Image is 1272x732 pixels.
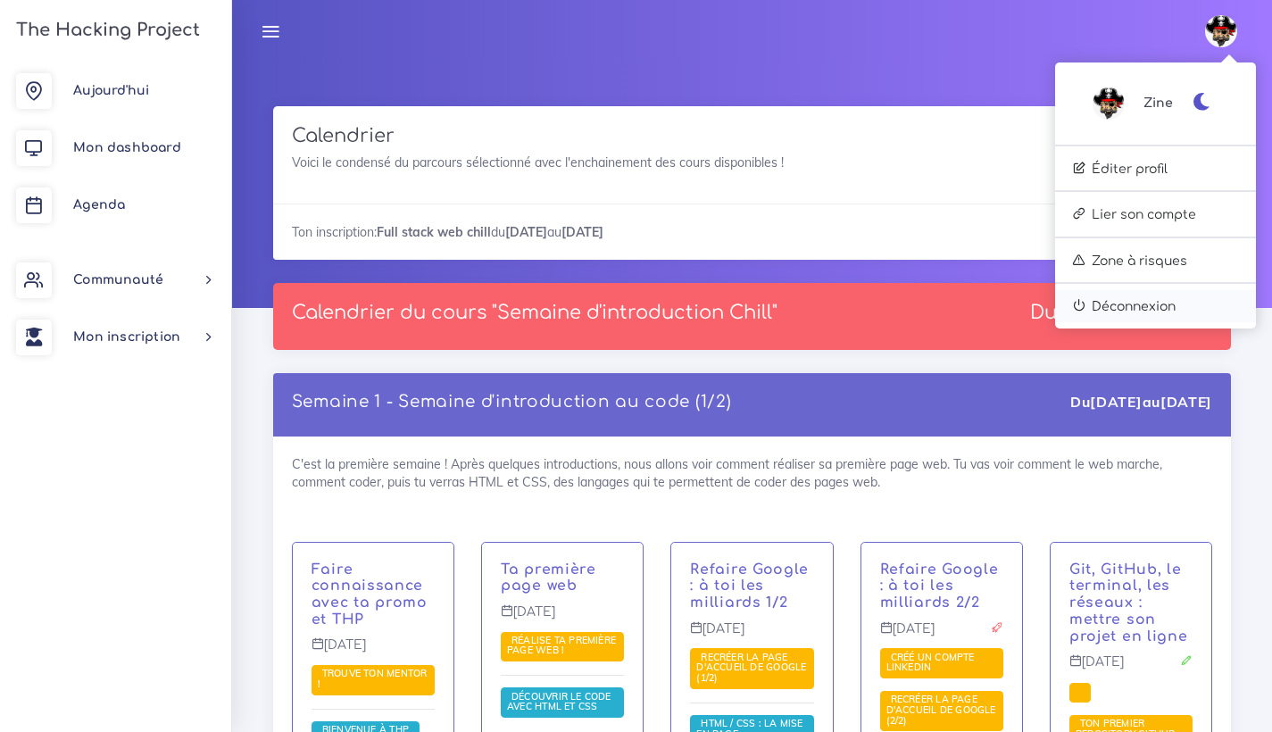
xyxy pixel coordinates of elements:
[696,652,806,685] a: Recréer la page d'accueil de Google (1/2)
[501,604,624,633] p: [DATE]
[273,204,1231,260] div: Ton inscription: du au
[690,561,809,611] a: Refaire Google : à toi les milliards 1/2
[73,273,163,287] span: Communauté
[292,302,777,324] p: Calendrier du cours "Semaine d'introduction Chill"
[880,561,999,611] a: Refaire Google : à toi les milliards 2/2
[312,637,435,666] p: [DATE]
[561,224,603,240] strong: [DATE]
[73,84,149,97] span: Aujourd'hui
[690,621,813,650] p: [DATE]
[292,125,1212,147] h3: Calendrier
[886,652,975,675] a: Créé un compte LinkedIn
[1093,87,1125,120] img: avatar
[501,561,596,595] a: Ta première page web
[73,198,125,212] span: Agenda
[1070,392,1212,412] div: Du au
[696,651,806,684] span: Recréer la page d'accueil de Google (1/2)
[1055,290,1256,322] a: Déconnexion
[507,635,616,658] a: Réalise ta première page web !
[1055,198,1256,230] a: Lier son compte
[318,668,428,691] a: Trouve ton mentor !
[312,561,428,628] a: Faire connaissance avec ta promo et THP
[1030,302,1212,324] div: Du au
[886,651,975,674] span: Créé un compte LinkedIn
[507,690,611,713] a: Découvrir le code avec HTML et CSS
[1160,393,1212,411] strong: [DATE]
[1143,93,1173,113] span: Zine
[1069,654,1193,683] p: [DATE]
[886,694,996,727] a: Recréer la page d'accueil de Google (2/2)
[292,393,732,411] a: Semaine 1 - Semaine d'introduction au code (1/2)
[505,224,547,240] strong: [DATE]
[292,154,1212,171] p: Voici le condensé du parcours sélectionné avec l'enchainement des cours disponibles !
[1055,153,1256,185] a: Éditer profil
[11,21,200,40] h3: The Hacking Project
[880,621,1003,650] p: [DATE]
[1069,561,1188,645] a: Git, GitHub, le terminal, les réseaux : mettre son projet en ligne
[377,224,491,240] strong: Full stack web chill
[1205,15,1237,47] img: avatar
[1090,393,1142,411] strong: [DATE]
[73,141,181,154] span: Mon dashboard
[1093,87,1173,120] a: avatar Zine
[886,693,996,726] span: Recréer la page d'accueil de Google (2/2)
[318,667,428,690] span: Trouve ton mentor !
[73,330,180,344] span: Mon inscription
[507,634,616,657] span: Réalise ta première page web !
[1055,245,1256,277] a: Zone à risques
